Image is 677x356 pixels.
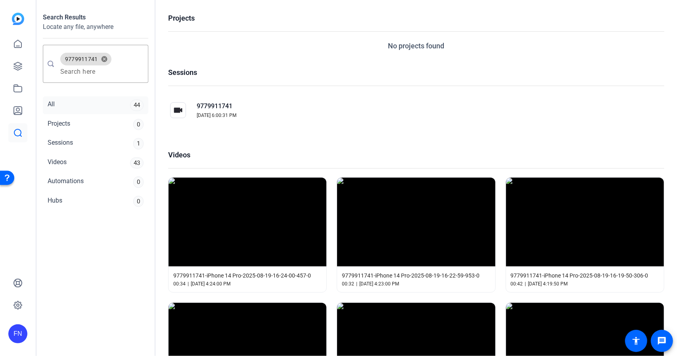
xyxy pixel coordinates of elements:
span: 00:42 [511,280,523,287]
span: [DATE] 4:24:00 PM [191,280,230,287]
span: No projects found [388,40,445,51]
h1: Search Results [43,13,148,22]
mat-icon: message [657,336,667,346]
span: 9779911741-iPhone 14 Pro-2025-08-19-16-19-50-306-0 [511,272,648,279]
span: 00:34 [173,280,186,287]
span: 9779911741 [65,55,98,63]
span: [DATE] 6:00:31 PM [197,112,236,119]
span: 9779911741-iPhone 14 Pro-2025-08-19-16-22-59-953-0 [342,272,479,279]
span: | [356,280,357,287]
input: Search here [60,67,142,77]
span: | [525,280,526,287]
span: 9779911741 [197,101,232,111]
div: FN [8,324,27,343]
button: remove 9779911741 [98,56,111,63]
span: 9779911741-iPhone 14 Pro-2025-08-19-16-24-00-457-0 [173,272,311,279]
div: 0 [133,176,144,188]
h2: Locate any file, anywhere [43,22,148,32]
span: [DATE] 4:19:50 PM [528,280,568,287]
div: 43 [130,157,144,169]
div: Sessions [48,138,73,149]
h1: Projects [168,13,664,23]
div: All [48,100,55,111]
img: blue-gradient.svg [12,13,24,25]
div: 44 [130,100,144,111]
div: Projects [48,119,70,130]
div: Videos [48,157,67,169]
h1: Videos [168,149,664,160]
div: Hubs [48,196,62,207]
span: | [188,280,189,287]
mat-chip-grid: Enter search query [60,51,142,77]
h1: Sessions [168,67,664,78]
div: 0 [133,196,144,207]
span: 00:32 [342,280,354,287]
div: Automations [48,176,84,188]
div: 1 [133,138,144,149]
mat-icon: accessibility [631,336,641,346]
div: 0 [133,119,144,130]
span: [DATE] 4:23:00 PM [359,280,399,287]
